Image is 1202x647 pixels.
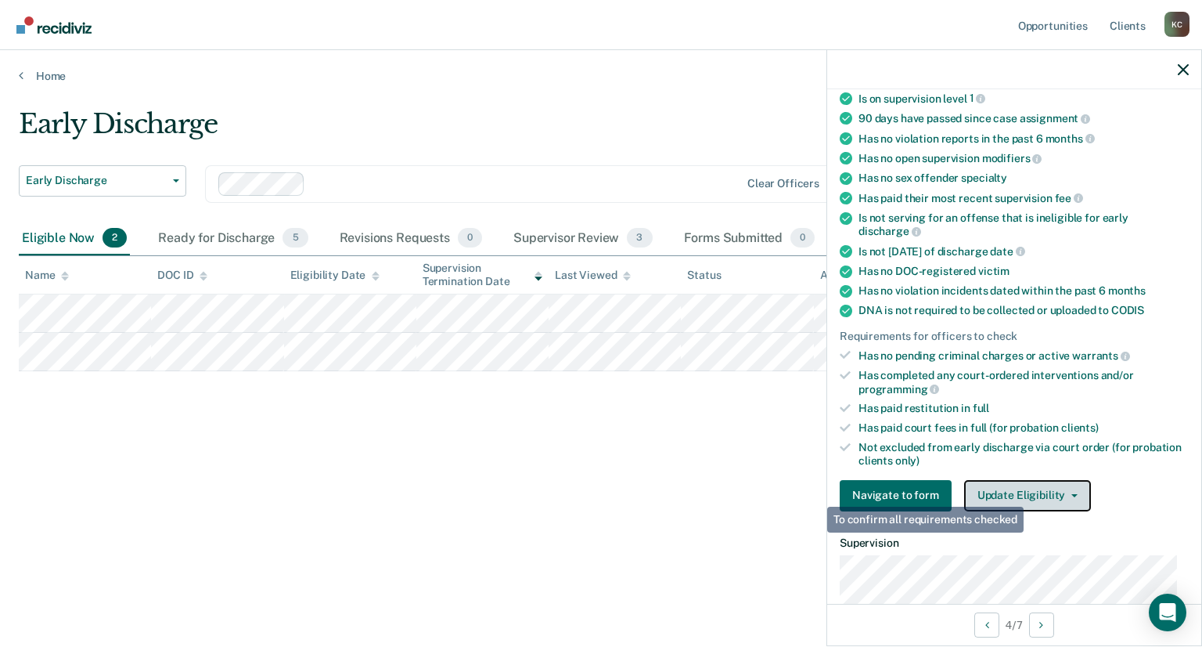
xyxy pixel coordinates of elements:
[26,174,167,187] span: Early Discharge
[973,402,989,414] span: full
[336,222,485,256] div: Revisions Requests
[1111,304,1144,316] span: CODIS
[25,269,69,282] div: Name
[747,177,819,190] div: Clear officers
[840,480,958,511] a: Navigate to form link
[19,69,1183,83] a: Home
[1164,12,1189,37] button: Profile dropdown button
[290,269,380,282] div: Eligibility Date
[555,269,631,282] div: Last Viewed
[858,284,1189,298] div: Has no violation incidents dated within the past 6
[1055,192,1083,204] span: fee
[458,228,482,248] span: 0
[820,269,894,282] div: Assigned to
[858,383,939,396] span: programming
[827,604,1201,645] div: 4 / 7
[103,228,127,248] span: 2
[858,211,1189,238] div: Is not serving for an offense that is ineligible for early
[19,222,130,256] div: Eligible Now
[840,537,1189,550] dt: Supervision
[858,172,1189,185] div: Has no sex offender
[1061,421,1099,434] span: clients)
[978,265,1009,277] span: victim
[858,265,1189,278] div: Has no DOC-registered
[858,151,1189,165] div: Has no open supervision
[157,269,207,282] div: DOC ID
[858,369,1189,396] div: Has completed any court-ordered interventions and/or
[858,402,1189,415] div: Has paid restitution in
[858,349,1189,363] div: Has no pending criminal charges or active
[681,222,819,256] div: Forms Submitted
[283,228,308,248] span: 5
[858,441,1189,468] div: Not excluded from early discharge via court order (for probation clients
[990,245,1024,258] span: date
[1045,132,1095,145] span: months
[974,613,999,638] button: Previous Opportunity
[19,108,920,153] div: Early Discharge
[687,269,721,282] div: Status
[895,454,919,467] span: only)
[858,225,921,237] span: discharge
[858,304,1189,317] div: DNA is not required to be collected or uploaded to
[964,480,1091,511] button: Update Eligibility
[1149,594,1186,631] div: Open Intercom Messenger
[1072,349,1130,362] span: warrants
[858,191,1189,205] div: Has paid their most recent supervision
[1164,12,1189,37] div: K C
[858,111,1189,125] div: 90 days have passed since case
[840,480,952,511] button: Navigate to form
[790,228,815,248] span: 0
[1029,613,1054,638] button: Next Opportunity
[840,330,1189,343] div: Requirements for officers to check
[858,92,1189,106] div: Is on supervision level
[970,92,986,104] span: 1
[423,262,542,288] div: Supervision Termination Date
[961,172,1007,184] span: specialty
[627,228,652,248] span: 3
[858,132,1189,146] div: Has no violation reports in the past 6
[858,244,1189,258] div: Is not [DATE] of discharge
[982,152,1042,164] span: modifiers
[1108,284,1146,297] span: months
[16,16,92,34] img: Recidiviz
[858,421,1189,435] div: Has paid court fees in full (for probation
[510,222,656,256] div: Supervisor Review
[1020,112,1090,125] span: assignment
[155,222,311,256] div: Ready for Discharge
